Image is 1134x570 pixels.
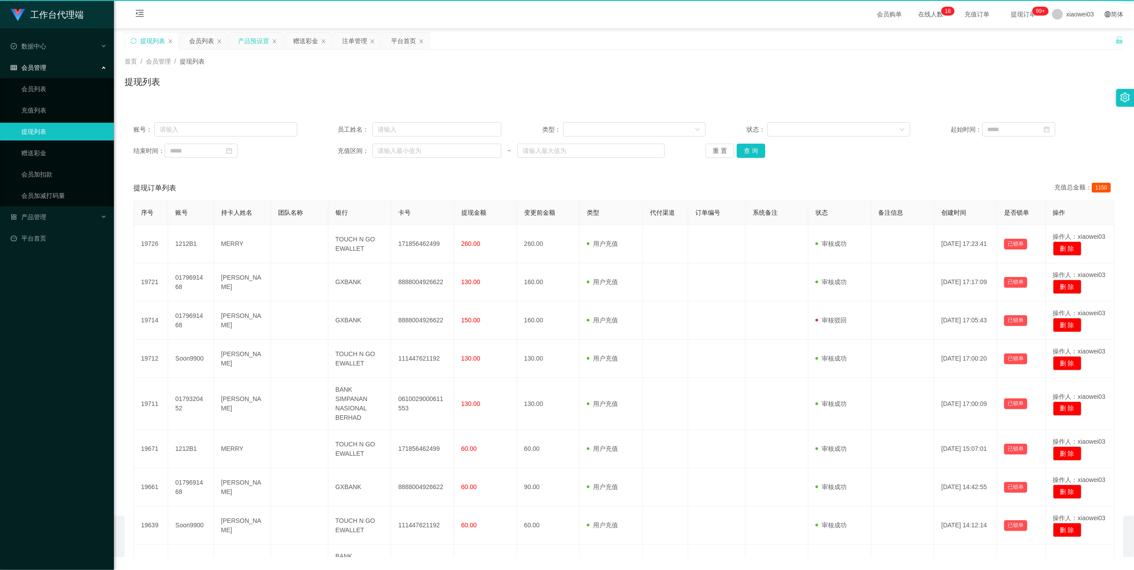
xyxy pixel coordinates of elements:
[542,125,563,134] span: 类型：
[125,0,155,29] i: 图标: menu-fold
[214,225,271,263] td: MERRY
[587,278,618,285] span: 用户充值
[134,263,168,301] td: 19721
[914,11,948,17] span: 在线人数
[879,209,904,216] span: 备注信息
[21,187,107,205] a: 会员加减打码量
[587,483,618,490] span: 用户充值
[134,225,168,263] td: 19726
[30,0,84,29] h1: 工作台代理端
[141,58,142,65] span: /
[934,378,997,430] td: [DATE] 17:00:09
[272,39,277,44] i: 图标: close
[335,209,348,216] span: 银行
[328,263,391,301] td: GXBANK
[372,144,501,158] input: 请输入最小值为
[391,340,454,378] td: 111447621192
[11,43,46,50] span: 数据中心
[174,58,176,65] span: /
[168,225,214,263] td: 1212B1
[1004,239,1027,249] button: 已锁单
[328,468,391,506] td: GXBANK
[338,125,372,134] span: 员工姓名：
[338,146,372,156] span: 充值区间：
[1004,444,1027,454] button: 已锁单
[328,506,391,545] td: TOUCH N GO EWALLET
[11,229,107,247] a: 图标: dashboard平台首页
[517,340,580,378] td: 130.00
[1053,438,1106,445] span: 操作人：xiaowei03
[134,378,168,430] td: 19711
[1053,476,1106,483] span: 操作人：xiaowei03
[214,430,271,468] td: MERRY
[134,468,168,506] td: 19661
[1004,482,1027,493] button: 已锁单
[238,32,269,49] div: 产品预设置
[815,240,847,247] span: 审核成功
[168,263,214,301] td: 0179691468
[1053,514,1106,522] span: 操作人：xiaowei03
[1044,126,1050,132] i: 图标: calendar
[391,430,454,468] td: 171856462499
[140,32,165,49] div: 提现列表
[951,125,982,134] span: 起始时间：
[180,58,205,65] span: 提现列表
[391,378,454,430] td: 0610029000611553
[461,522,477,529] span: 60.00
[21,123,107,140] a: 提现列表
[815,400,847,407] span: 审核成功
[517,430,580,468] td: 60.00
[517,378,580,430] td: 130.00
[753,209,778,216] span: 系统备注
[146,58,171,65] span: 会员管理
[461,240,480,247] span: 260.00
[419,39,424,44] i: 图标: close
[125,58,137,65] span: 首页
[141,209,153,216] span: 序号
[1053,209,1065,216] span: 操作
[168,378,214,430] td: 0179320452
[1053,485,1082,499] button: 删 除
[391,225,454,263] td: 171856462499
[934,506,997,545] td: [DATE] 14:12:14
[121,537,1127,546] div: 2021
[168,506,214,545] td: Soon9900
[934,301,997,340] td: [DATE] 17:05:43
[21,80,107,98] a: 会员列表
[1053,318,1082,332] button: 删 除
[11,213,46,221] span: 产品管理
[278,209,303,216] span: 团队名称
[941,209,966,216] span: 创建时间
[391,506,454,545] td: 111447621192
[134,506,168,545] td: 19639
[461,317,480,324] span: 150.00
[945,7,948,16] p: 1
[372,122,501,136] input: 请输入
[815,445,847,452] span: 审核成功
[960,11,994,17] span: 充值订单
[1105,11,1111,17] i: 图标: global
[1120,92,1130,102] i: 图标: setting
[587,209,599,216] span: 类型
[517,263,580,301] td: 160.00
[21,144,107,162] a: 赠送彩金
[168,468,214,506] td: 0179691468
[134,430,168,468] td: 19671
[328,430,391,468] td: TOUCH N GO EWALLET
[370,39,375,44] i: 图标: close
[1053,393,1106,400] span: 操作人：xiaowei03
[342,32,367,49] div: 注单管理
[11,11,84,18] a: 工作台代理端
[133,183,176,193] span: 提现订单列表
[737,144,765,158] button: 查 询
[168,39,173,44] i: 图标: close
[189,32,214,49] div: 会员列表
[293,32,318,49] div: 赠送彩金
[461,483,477,490] span: 60.00
[168,340,214,378] td: Soon9900
[747,125,767,134] span: 状态：
[221,209,252,216] span: 持卡人姓名
[815,522,847,529] span: 审核成功
[11,64,46,71] span: 会员管理
[214,378,271,430] td: [PERSON_NAME]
